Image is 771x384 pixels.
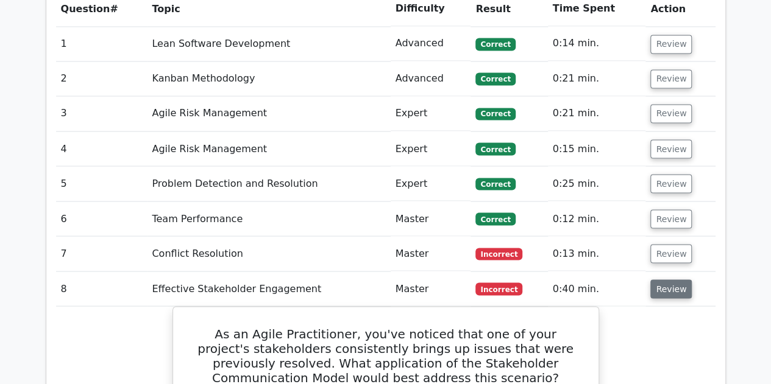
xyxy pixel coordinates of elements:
[548,201,646,236] td: 0:12 min.
[147,61,390,96] td: Kanban Methodology
[391,201,471,236] td: Master
[475,248,522,260] span: Incorrect
[650,69,692,88] button: Review
[56,271,147,306] td: 8
[56,61,147,96] td: 2
[56,166,147,201] td: 5
[548,271,646,306] td: 0:40 min.
[475,108,515,120] span: Correct
[475,72,515,85] span: Correct
[475,142,515,155] span: Correct
[475,282,522,295] span: Incorrect
[391,96,471,131] td: Expert
[548,166,646,201] td: 0:25 min.
[56,96,147,131] td: 3
[548,236,646,271] td: 0:13 min.
[147,131,390,166] td: Agile Risk Management
[391,61,471,96] td: Advanced
[391,236,471,271] td: Master
[650,139,692,158] button: Review
[147,26,390,61] td: Lean Software Development
[56,236,147,271] td: 7
[650,209,692,228] button: Review
[650,35,692,54] button: Review
[56,201,147,236] td: 6
[147,96,390,131] td: Agile Risk Management
[391,271,471,306] td: Master
[650,174,692,193] button: Review
[147,236,390,271] td: Conflict Resolution
[147,271,390,306] td: Effective Stakeholder Engagement
[147,166,390,201] td: Problem Detection and Resolution
[391,166,471,201] td: Expert
[548,131,646,166] td: 0:15 min.
[548,26,646,61] td: 0:14 min.
[475,38,515,50] span: Correct
[650,104,692,123] button: Review
[147,201,390,236] td: Team Performance
[61,3,110,15] span: Question
[391,26,471,61] td: Advanced
[548,96,646,131] td: 0:21 min.
[475,178,515,190] span: Correct
[56,131,147,166] td: 4
[391,131,471,166] td: Expert
[475,212,515,225] span: Correct
[650,244,692,263] button: Review
[650,279,692,298] button: Review
[56,26,147,61] td: 1
[548,61,646,96] td: 0:21 min.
